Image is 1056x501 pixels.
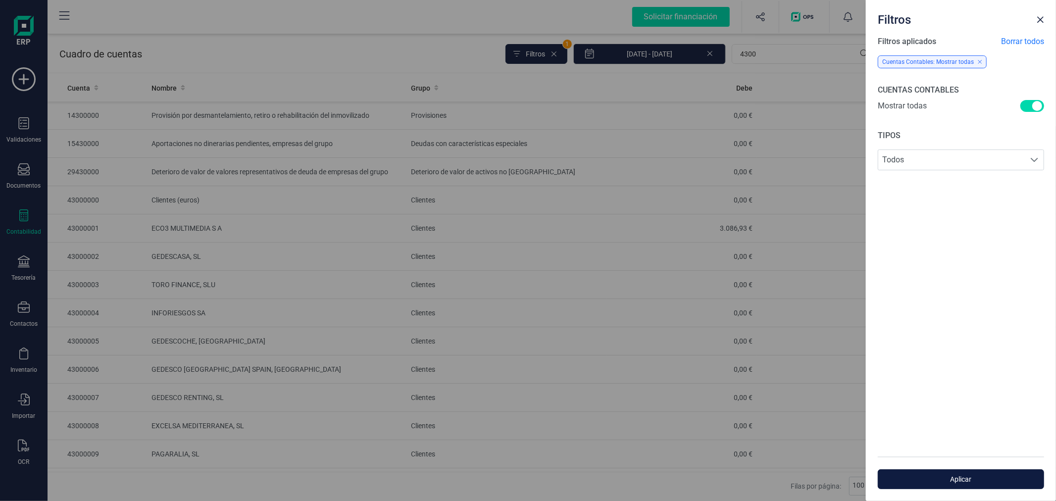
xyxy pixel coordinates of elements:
span: TIPOS [878,131,901,140]
span: Mostrar todas [878,100,927,114]
div: Filtros [874,8,1032,28]
button: Aplicar [878,469,1044,489]
button: Close [1032,12,1048,28]
span: Cuentas Contables: Mostrar todas [882,58,974,65]
span: Borrar todos [1001,36,1044,48]
span: Todos [878,150,1025,170]
span: Aplicar [889,474,1033,484]
span: Filtros aplicados [878,36,936,48]
span: CUENTAS CONTABLES [878,85,959,95]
